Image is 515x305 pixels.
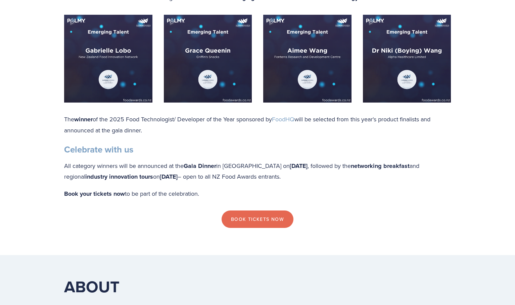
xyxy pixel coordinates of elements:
strong: winner [74,115,93,124]
a: FoodHQ [272,115,294,123]
strong: networking breakfast [351,162,410,170]
strong: [DATE] [160,172,178,181]
strong: [DATE] [290,162,308,170]
p: All category winners will be announced at the in [GEOGRAPHIC_DATA] on , followed by the and regio... [64,161,451,182]
p: to be part of the celebration. [64,188,451,199]
strong: Book your tickets now [64,189,125,198]
strong: Gala Dinner [184,162,216,170]
strong: industry innovation tours [85,172,153,181]
a: Book Tickets now [222,210,293,228]
h1: ABOUT [64,277,451,297]
strong: Celebrate with us [64,143,133,156]
p: The of the 2025 Food Technologist/ Developer of the Year sponsored by will be selected from this ... [64,114,451,135]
